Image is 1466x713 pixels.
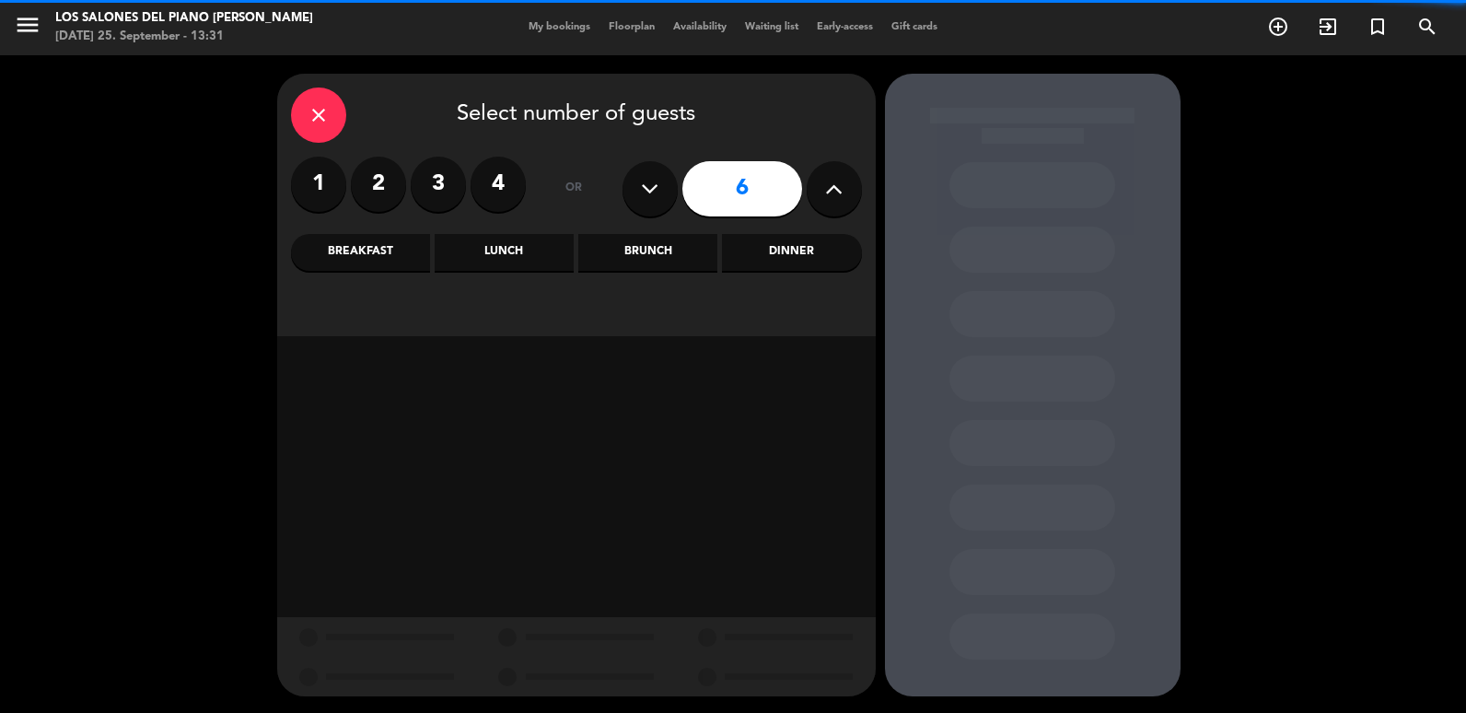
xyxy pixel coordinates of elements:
i: menu [14,11,41,39]
span: Waiting list [736,22,808,32]
div: or [544,157,604,221]
div: Select number of guests [291,88,862,143]
i: turned_in_not [1367,16,1389,38]
span: Early-access [808,22,882,32]
label: 3 [411,157,466,212]
span: My bookings [519,22,599,32]
span: Floorplan [599,22,664,32]
i: close [308,104,330,126]
div: Lunch [435,234,574,271]
div: Los Salones del Piano [PERSON_NAME] [55,9,313,28]
span: Gift cards [882,22,947,32]
div: Breakfast [291,234,430,271]
label: 2 [351,157,406,212]
div: Dinner [722,234,861,271]
i: add_circle_outline [1267,16,1289,38]
label: 4 [471,157,526,212]
span: Availability [664,22,736,32]
div: [DATE] 25. September - 13:31 [55,28,313,46]
label: 1 [291,157,346,212]
button: menu [14,11,41,45]
div: Brunch [578,234,717,271]
i: search [1416,16,1438,38]
i: exit_to_app [1317,16,1339,38]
